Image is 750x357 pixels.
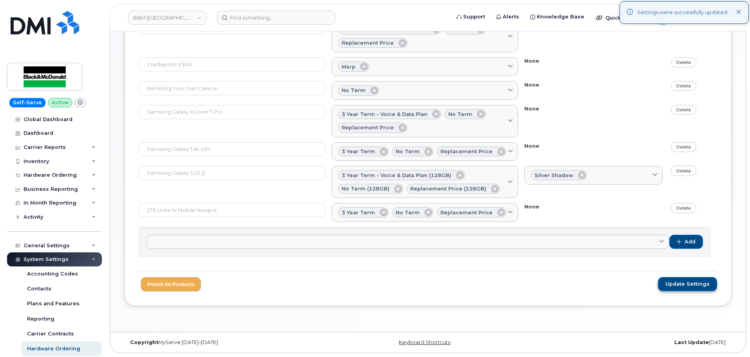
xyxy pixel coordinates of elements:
span: no term [396,209,420,216]
a: Delete [671,57,696,67]
div: Quicklinks [591,10,648,25]
a: Silver Shadow [524,166,663,185]
a: no term [332,81,518,100]
span: no term (128GB) [342,185,389,192]
button: Update Settings [658,277,717,291]
label: None [524,81,539,89]
label: None [524,105,539,112]
span: Quicklinks [605,14,634,21]
button: Permit All Products [141,277,201,292]
span: no term [448,111,472,118]
span: Add [685,238,696,245]
a: Knowledge Base [525,9,590,25]
a: 3 year term - voice & data plan (128GB)no term (128GB)replacement price (128GB) [332,166,518,198]
a: B&M (Atlantic Region) [128,11,207,25]
span: msrp [342,63,355,71]
input: Find something... [217,11,335,25]
label: None [524,142,539,150]
a: Delete [671,81,696,91]
span: replacement price [440,209,493,216]
a: Support [451,9,491,25]
button: Add [669,235,703,249]
span: 3 year term [342,148,375,155]
span: Knowledge Base [537,13,584,21]
span: 3 year term - voice & data plan (128GB) [342,172,451,179]
span: replacement price [342,39,394,47]
span: Alerts [503,13,519,21]
a: Delete [671,105,696,115]
span: replacement price [440,148,493,155]
span: Silver Shadow [534,172,573,179]
a: 3 year termno termreplacement price [332,203,518,222]
a: Alerts [491,9,525,25]
strong: Copyright [130,339,158,345]
a: 3 year termno termreplacement price [332,142,518,161]
a: Delete [671,142,696,152]
span: no term [342,87,366,94]
div: MyServe [DATE]–[DATE] [124,339,327,346]
span: no term [396,148,420,155]
a: 3 year term - voice & data planno termreplacement price [332,20,518,52]
strong: Last Update [674,339,709,345]
a: Keyboard Shortcuts [399,339,450,345]
span: replacement price [342,124,394,131]
a: 3 year term - voice & data planno termreplacement price [332,105,518,137]
span: 3 year term [342,209,375,216]
span: replacement price (128GB) [410,185,486,192]
a: Delete [671,166,696,176]
span: Update Settings [665,281,710,288]
label: None [524,203,539,210]
span: Support [463,13,485,21]
a: Delete [671,203,696,213]
a: msrp [332,57,518,76]
label: None [524,57,539,65]
div: Settings were successfully updated [637,9,727,16]
span: 3 year term - voice & data plan [342,111,428,118]
div: [DATE] [529,339,732,346]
